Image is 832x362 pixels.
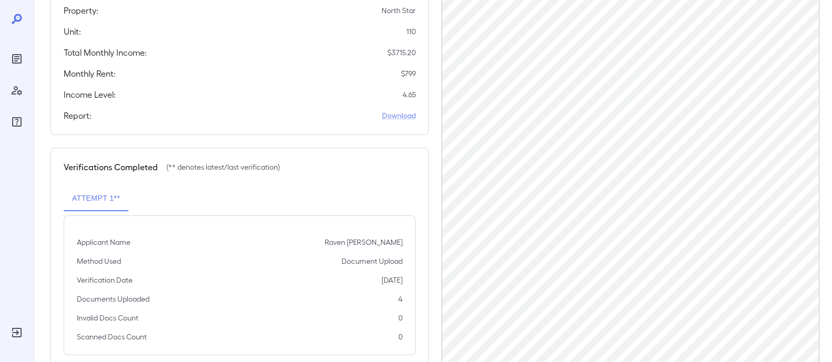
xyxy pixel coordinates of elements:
div: Log Out [8,324,25,341]
button: Attempt 1** [64,186,128,211]
div: Manage Users [8,82,25,99]
p: Verification Date [77,275,133,285]
h5: Monthly Rent: [64,67,116,80]
p: Document Upload [342,256,403,266]
p: (** denotes latest/last verification) [166,162,280,172]
p: Invalid Docs Count [77,313,138,323]
a: Download [382,110,416,121]
h5: Report: [64,109,92,122]
p: $ 799 [401,68,416,79]
h5: Unit: [64,25,81,38]
div: Reports [8,50,25,67]
p: 110 [406,26,416,37]
p: [DATE] [382,275,403,285]
p: Method Used [77,256,121,266]
h5: Total Monthly Income: [64,46,147,59]
h5: Property: [64,4,98,17]
p: North Star [382,5,416,16]
p: 0 [398,313,403,323]
p: 0 [398,332,403,342]
p: Documents Uploaded [77,294,149,304]
p: 4.65 [403,89,416,100]
p: Applicant Name [77,237,131,247]
p: $ 3715.20 [387,47,416,58]
p: 4 [398,294,403,304]
div: FAQ [8,113,25,130]
h5: Verifications Completed [64,161,158,173]
h5: Income Level: [64,88,116,101]
p: Scanned Docs Count [77,332,147,342]
p: Raven [PERSON_NAME] [325,237,403,247]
